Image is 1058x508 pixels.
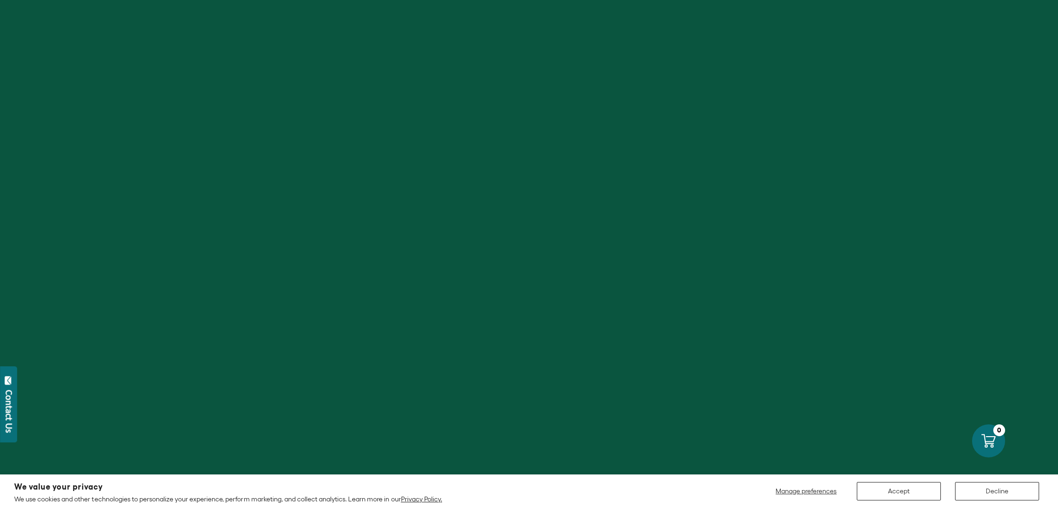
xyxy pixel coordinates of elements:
h2: We value your privacy [14,483,442,491]
p: We use cookies and other technologies to personalize your experience, perform marketing, and coll... [14,495,442,503]
div: Contact Us [4,390,14,433]
span: Manage preferences [776,487,836,495]
button: Accept [857,482,941,500]
a: Privacy Policy. [401,495,442,503]
button: Manage preferences [770,482,843,500]
div: 0 [993,424,1005,436]
button: Decline [955,482,1039,500]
